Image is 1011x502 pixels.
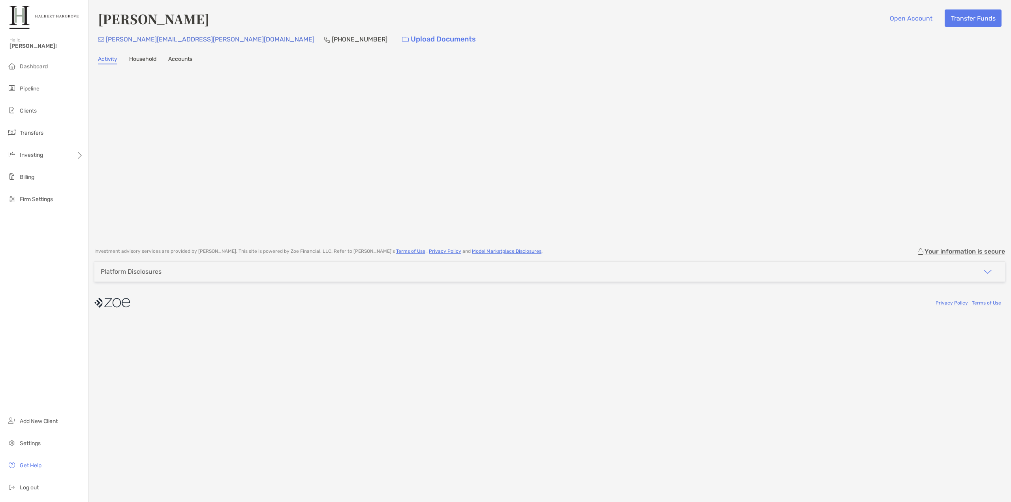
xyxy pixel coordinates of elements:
span: Log out [20,484,39,491]
span: Firm Settings [20,196,53,203]
a: Upload Documents [397,31,481,48]
p: Investment advisory services are provided by [PERSON_NAME] . This site is powered by Zoe Financia... [94,248,543,254]
img: clients icon [7,105,17,115]
h4: [PERSON_NAME] [98,9,209,28]
a: Model Marketplace Disclosures [472,248,541,254]
img: pipeline icon [7,83,17,93]
span: Transfers [20,130,43,136]
img: transfers icon [7,128,17,137]
button: Transfer Funds [945,9,1002,27]
a: Privacy Policy [936,300,968,306]
p: [PHONE_NUMBER] [332,34,387,44]
span: Dashboard [20,63,48,70]
a: Activity [98,56,117,64]
img: logout icon [7,482,17,492]
img: button icon [402,37,409,42]
span: Get Help [20,462,41,469]
img: settings icon [7,438,17,447]
span: Investing [20,152,43,158]
a: Terms of Use [972,300,1001,306]
a: Accounts [168,56,192,64]
span: [PERSON_NAME]! [9,43,83,49]
a: Terms of Use [396,248,425,254]
img: icon arrow [983,267,992,276]
a: Household [129,56,156,64]
span: Pipeline [20,85,39,92]
img: Phone Icon [324,36,330,43]
img: dashboard icon [7,61,17,71]
span: Billing [20,174,34,180]
a: Privacy Policy [429,248,461,254]
p: Your information is secure [925,248,1005,255]
span: Settings [20,440,41,447]
div: Platform Disclosures [101,268,162,275]
img: Email Icon [98,37,104,42]
img: billing icon [7,172,17,181]
span: Clients [20,107,37,114]
p: [PERSON_NAME][EMAIL_ADDRESS][PERSON_NAME][DOMAIN_NAME] [106,34,314,44]
button: Open Account [883,9,938,27]
img: get-help icon [7,460,17,470]
img: Zoe Logo [9,3,79,32]
img: firm-settings icon [7,194,17,203]
span: Add New Client [20,418,58,425]
img: company logo [94,294,130,312]
img: add_new_client icon [7,416,17,425]
img: investing icon [7,150,17,159]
